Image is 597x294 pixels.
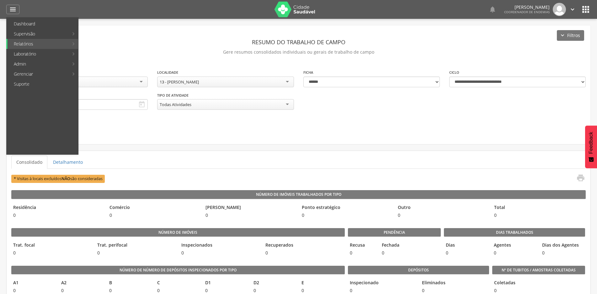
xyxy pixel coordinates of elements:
i:  [138,101,146,108]
span: 0 [95,250,176,256]
legend: Dias [444,242,489,249]
div: 13 - [PERSON_NAME] [160,79,199,85]
header: Resumo do Trabalho de Campo [11,36,586,48]
i:  [576,174,585,182]
span: 0 [348,250,377,256]
a:  [569,3,576,16]
span: 0 [348,287,417,294]
legend: Dias Trabalhados [444,228,585,237]
span: 0 [492,212,585,218]
legend: Número de imóveis [11,228,345,237]
legend: Inspecionado [348,280,417,287]
legend: A1 [11,280,56,287]
legend: Trat. perifocal [95,242,176,249]
legend: Outro [396,204,489,211]
span: 0 [204,212,297,218]
button: Feedback - Mostrar pesquisa [585,126,597,168]
span: * Visitas à locais excluídos são consideradas [11,175,105,183]
legend: Residência [11,204,104,211]
i:  [581,4,591,14]
a: Gerenciar [8,69,69,79]
span: 0 [179,250,260,256]
span: 0 [252,287,296,294]
span: 0 [11,287,56,294]
legend: Depósitos [348,266,489,275]
i:  [569,6,576,13]
span: 0 [300,212,393,218]
a: Dashboard [8,19,78,29]
p: Gere resumos consolidados individuais ou gerais de trabalho de campo [11,48,586,56]
a:  [6,5,19,14]
legend: Dias dos Agentes [540,242,585,249]
span: 0 [540,250,585,256]
legend: Pendência [348,228,441,237]
a:  [573,174,585,184]
span: 0 [396,212,489,218]
span: 0 [300,287,344,294]
span: Feedback [588,132,594,154]
span: 0 [155,287,200,294]
legend: Nº de Tubitos / Amostras coletadas [492,266,585,275]
button: Filtros [557,30,584,41]
a: Laboratório [8,49,69,59]
label: Tipo de Atividade [157,93,189,98]
span: 0 [59,287,104,294]
span: 0 [380,250,409,256]
legend: D2 [252,280,296,287]
legend: Total [492,204,585,211]
a: Relatórios [8,39,69,49]
span: 0 [108,212,201,218]
legend: Número de Número de Depósitos Inspecionados por Tipo [11,266,345,275]
div: Todas Atividades [160,102,191,107]
span: Coordenador de Endemias [504,10,550,14]
legend: [PERSON_NAME] [204,204,297,211]
legend: D1 [203,280,248,287]
legend: Recusa [348,242,377,249]
a: Admin [8,59,69,69]
label: Localidade [157,70,178,75]
legend: C [155,280,200,287]
span: 0 [264,250,344,256]
legend: A2 [59,280,104,287]
legend: Número de Imóveis Trabalhados por Tipo [11,190,586,199]
span: 0 [11,212,104,218]
legend: Agentes [492,242,537,249]
span: 0 [492,287,497,294]
i:  [9,6,17,13]
legend: Inspecionados [179,242,260,249]
legend: Recuperados [264,242,344,249]
i:  [489,6,496,13]
a: Supervisão [8,29,69,39]
legend: Comércio [108,204,201,211]
legend: Ponto estratégico [300,204,393,211]
legend: B [107,280,152,287]
a: Detalhamento [48,156,88,169]
legend: Coletadas [492,280,497,287]
a: Consolidado [11,156,47,169]
span: 0 [107,287,152,294]
a:  [489,3,496,16]
b: NÃO [61,176,70,181]
span: 0 [420,287,489,294]
p: [PERSON_NAME] [504,5,550,9]
legend: Trat. focal [11,242,92,249]
label: Ciclo [449,70,459,75]
label: Ficha [303,70,313,75]
span: 0 [444,250,489,256]
legend: Eliminados [420,280,489,287]
span: 0 [11,250,92,256]
span: 0 [492,250,537,256]
a: Suporte [8,79,78,89]
legend: Fechada [380,242,409,249]
span: 0 [203,287,248,294]
legend: E [300,280,344,287]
